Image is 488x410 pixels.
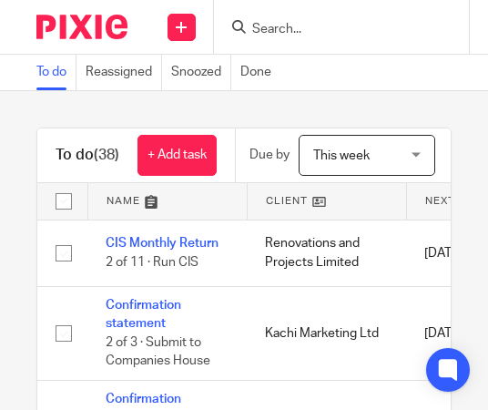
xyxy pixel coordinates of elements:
p: Due by [249,146,290,164]
td: Renovations and Projects Limited [247,220,406,287]
a: Snoozed [171,55,231,90]
a: + Add task [137,135,217,176]
span: This week [313,149,370,162]
a: CIS Monthly Return [106,237,219,250]
span: 2 of 3 · Submit to Companies House [106,336,210,368]
a: Done [240,55,280,90]
h1: To do [56,146,119,165]
a: Confirmation statement [106,299,181,330]
span: (38) [94,148,119,162]
a: Reassigned [86,55,162,90]
img: Pixie [36,15,127,39]
input: Search [250,22,414,38]
td: Kachi Marketing Ltd [247,287,406,381]
span: 2 of 11 · Run CIS [106,256,198,269]
a: To do [36,55,76,90]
